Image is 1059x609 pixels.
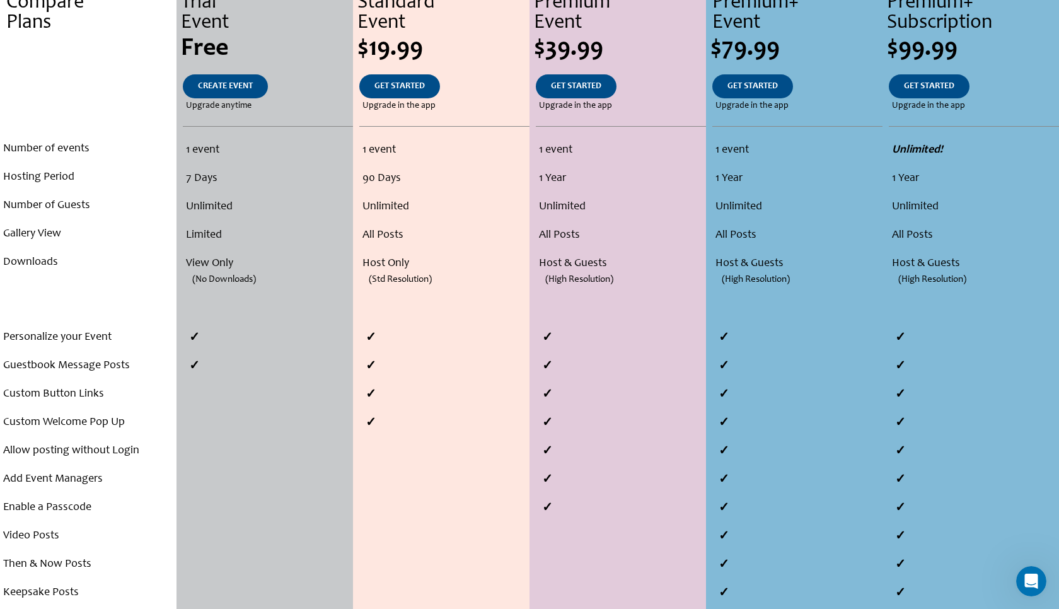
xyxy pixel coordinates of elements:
li: Custom Button Links [3,380,173,409]
li: Unlimited [539,193,703,221]
li: 1 event [715,136,879,165]
li: Host & Guests [715,250,879,278]
li: All Posts [362,221,526,250]
li: Number of events [3,135,173,163]
div: $19.99 [357,37,529,62]
li: Guestbook Message Posts [3,352,173,380]
li: Hosting Period [3,163,173,192]
span: (High Resolution) [722,265,790,294]
span: GET STARTED [727,82,778,91]
li: Add Event Managers [3,465,173,494]
li: All Posts [892,221,1056,250]
div: Free [181,37,353,62]
li: 1 Year [892,165,1056,193]
li: 1 Year [715,165,879,193]
span: . [85,37,91,62]
span: Upgrade in the app [539,98,612,113]
li: Host & Guests [539,250,703,278]
span: (No Downloads) [192,265,256,294]
li: 1 event [362,136,526,165]
a: GET STARTED [712,74,793,98]
li: Limited [186,221,349,250]
div: $79.99 [710,37,882,62]
li: Personalize your Event [3,323,173,352]
li: Host Only [362,250,526,278]
li: 1 event [539,136,703,165]
a: GET STARTED [889,74,969,98]
span: CREATE EVENT [198,82,253,91]
span: Upgrade in the app [892,98,965,113]
li: Then & Now Posts [3,550,173,579]
li: View Only [186,250,349,278]
li: Allow posting without Login [3,437,173,465]
li: 1 Year [539,165,703,193]
li: Keepsake Posts [3,579,173,607]
span: Upgrade in the app [715,98,789,113]
li: Unlimited [186,193,349,221]
a: . [72,74,105,98]
li: 1 event [186,136,349,165]
div: $99.99 [887,37,1059,62]
li: Unlimited [892,193,1056,221]
span: GET STARTED [374,82,425,91]
iframe: Intercom live chat [1016,566,1046,596]
span: Upgrade anytime [186,98,252,113]
span: GET STARTED [904,82,954,91]
span: (Std Resolution) [369,265,432,294]
strong: Unlimited! [892,144,943,156]
li: Host & Guests [892,250,1056,278]
a: GET STARTED [536,74,616,98]
li: Enable a Passcode [3,494,173,522]
li: Custom Welcome Pop Up [3,409,173,437]
li: Gallery View [3,220,173,248]
span: Upgrade in the app [362,98,436,113]
li: Unlimited [715,193,879,221]
span: GET STARTED [551,82,601,91]
li: Unlimited [362,193,526,221]
a: CREATE EVENT [183,74,268,98]
div: $39.99 [534,37,706,62]
span: . [87,82,90,91]
li: Video Posts [3,522,173,550]
a: GET STARTED [359,74,440,98]
span: . [87,101,90,110]
li: Downloads [3,248,173,277]
span: (High Resolution) [545,265,613,294]
li: Number of Guests [3,192,173,220]
li: All Posts [539,221,703,250]
li: 7 Days [186,165,349,193]
span: (High Resolution) [898,265,966,294]
li: All Posts [715,221,879,250]
li: 90 Days [362,165,526,193]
